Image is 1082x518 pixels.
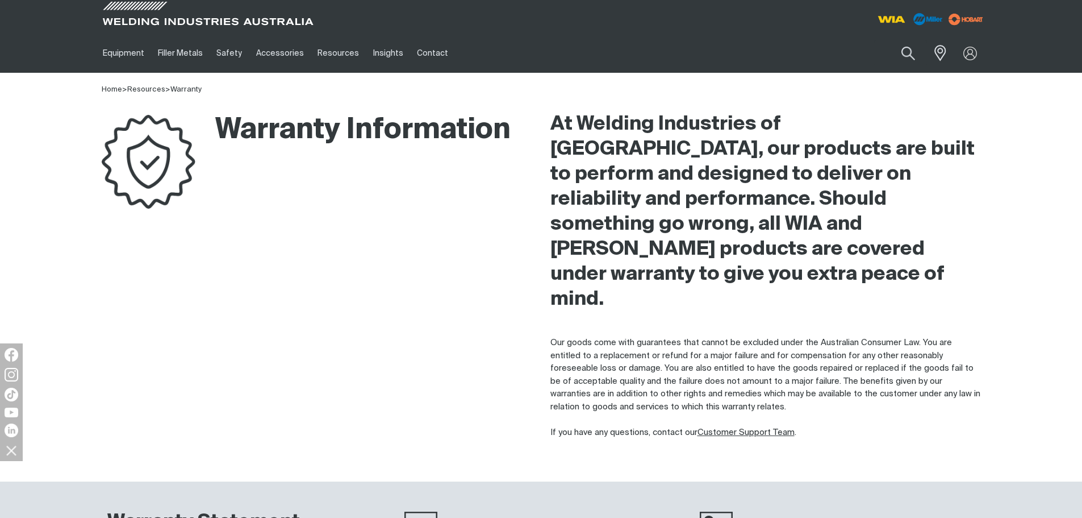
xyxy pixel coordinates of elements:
[874,40,927,67] input: Product name or item number...
[697,428,795,437] a: Customer Support Team
[96,34,151,73] a: Equipment
[5,388,18,401] img: TikTok
[5,368,18,382] img: Instagram
[210,34,249,73] a: Safety
[945,11,987,28] img: miller
[127,86,165,93] a: Resources
[550,112,981,312] h2: At Welding Industries of [GEOGRAPHIC_DATA], our products are built to perform and designed to del...
[249,34,311,73] a: Accessories
[311,34,366,73] a: Resources
[410,34,455,73] a: Contact
[889,40,928,67] button: Search products
[102,112,511,149] h1: Warranty Information
[5,408,18,417] img: YouTube
[122,86,127,93] span: >
[127,86,170,93] span: >
[5,424,18,437] img: LinkedIn
[5,348,18,362] img: Facebook
[96,34,764,73] nav: Main
[2,441,21,460] img: hide socials
[102,86,122,93] a: Home
[151,34,210,73] a: Filler Metals
[170,86,202,93] a: Warranty
[366,34,410,73] a: Insights
[550,337,981,439] p: Our goods come with guarantees that cannot be excluded under the Australian Consumer Law. You are...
